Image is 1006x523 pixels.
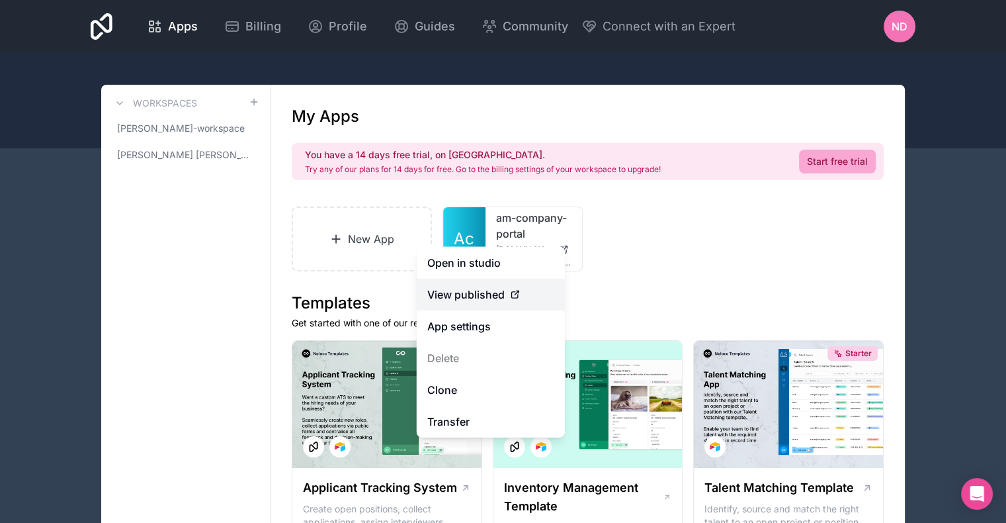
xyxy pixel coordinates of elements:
span: ND [892,19,907,34]
span: View published [427,287,505,303]
a: Clone [417,374,565,406]
a: New App [292,207,432,271]
a: App settings [417,310,565,342]
a: Open in studio [417,247,565,279]
a: [DOMAIN_NAME] [496,244,571,255]
a: [PERSON_NAME] [PERSON_NAME] [112,143,259,167]
a: Ac [443,207,485,271]
span: Connect with an Expert [603,17,735,36]
h1: My Apps [292,106,359,127]
span: [DOMAIN_NAME] [496,244,553,255]
h1: Templates [292,293,884,314]
span: Ac [454,228,474,250]
p: Try any of our plans for 14 days for free. Go to the billing settings of your workspace to upgrade! [305,164,661,175]
span: Apps [168,17,198,36]
h1: Talent Matching Template [704,479,854,497]
span: Guides [415,17,455,36]
h2: You have a 14 days free trial, on [GEOGRAPHIC_DATA]. [305,148,661,162]
a: Profile [297,12,378,41]
a: Apps [136,12,208,41]
a: Transfer [417,406,565,438]
img: Airtable Logo [536,442,546,452]
a: Start free trial [799,150,876,173]
a: Community [471,12,579,41]
span: Profile [329,17,367,36]
img: Airtable Logo [335,442,345,452]
p: Get started with one of our ready-made templates [292,316,884,330]
a: Workspaces [112,95,197,111]
h3: Workspaces [133,97,197,110]
a: Billing [214,12,292,41]
button: Delete [417,342,565,374]
span: [PERSON_NAME]-workspace [117,122,245,135]
button: Connect with an Expert [581,17,735,36]
span: [PERSON_NAME] [PERSON_NAME] [117,148,249,162]
span: Starter [845,348,872,359]
a: Guides [383,12,466,41]
div: Open Intercom Messenger [961,478,993,510]
span: Community [503,17,568,36]
img: Airtable Logo [710,442,720,452]
span: Billing [245,17,281,36]
h1: Applicant Tracking System [303,479,457,497]
a: View published [417,279,565,310]
h1: Inventory Management Template [504,479,663,516]
a: am-company-portal [496,210,571,242]
a: [PERSON_NAME]-workspace [112,117,259,140]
